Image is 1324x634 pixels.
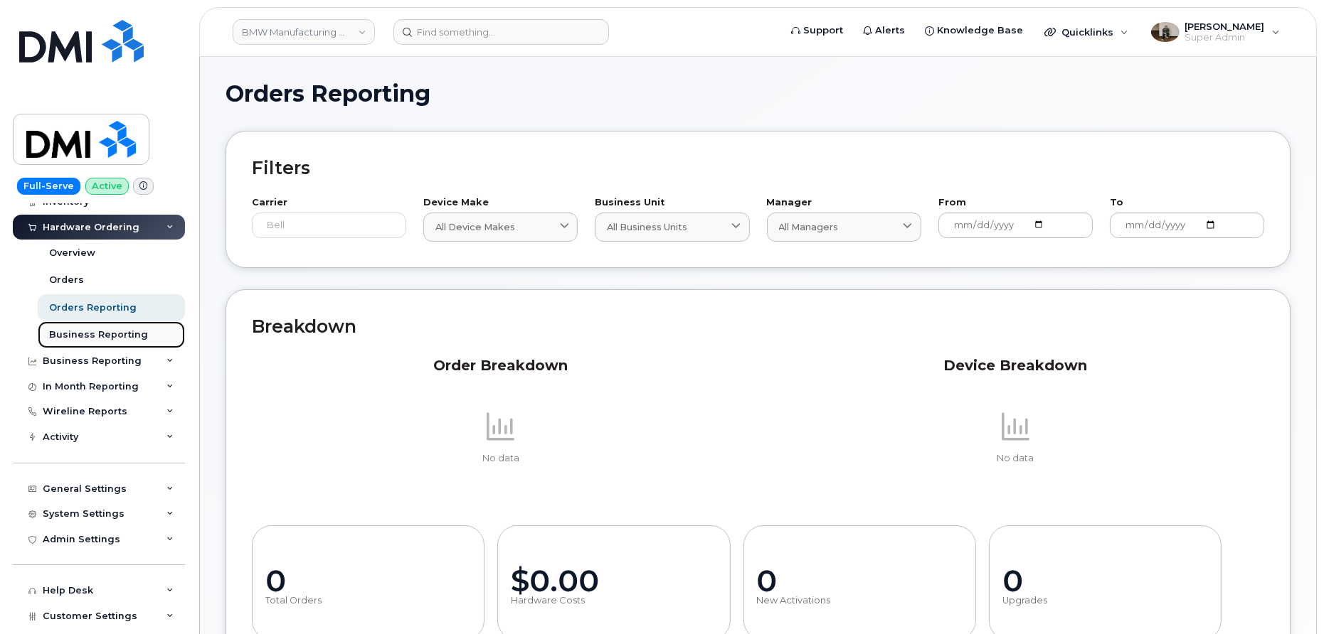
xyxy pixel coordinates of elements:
[265,564,471,598] div: 0
[767,213,921,242] a: All Managers
[767,198,921,208] label: Manager
[1262,572,1313,623] iframe: Messenger Launcher
[252,357,750,375] h2: Order Breakdown
[265,595,471,606] div: Total Orders
[757,564,963,598] div: 0
[1110,198,1264,208] label: To
[595,213,749,242] a: All Business Units
[1002,564,1208,598] div: 0
[757,595,963,606] div: New Activations
[595,198,749,208] label: Business Unit
[511,564,716,598] div: $0.00
[226,83,430,104] span: Orders Reporting
[435,220,515,234] span: All Device Makes
[1002,595,1208,606] div: Upgrades
[252,316,1264,337] h2: Breakdown
[607,220,687,234] span: All Business Units
[779,220,839,234] span: All Managers
[511,595,716,606] div: Hardware Costs
[938,198,1093,208] label: From
[767,452,1265,465] p: No data
[423,198,578,208] label: Device Make
[252,157,1264,178] h2: Filters
[252,452,750,465] p: No data
[767,357,1265,375] h2: Device Breakdown
[423,213,578,242] a: All Device Makes
[252,198,406,208] label: Carrier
